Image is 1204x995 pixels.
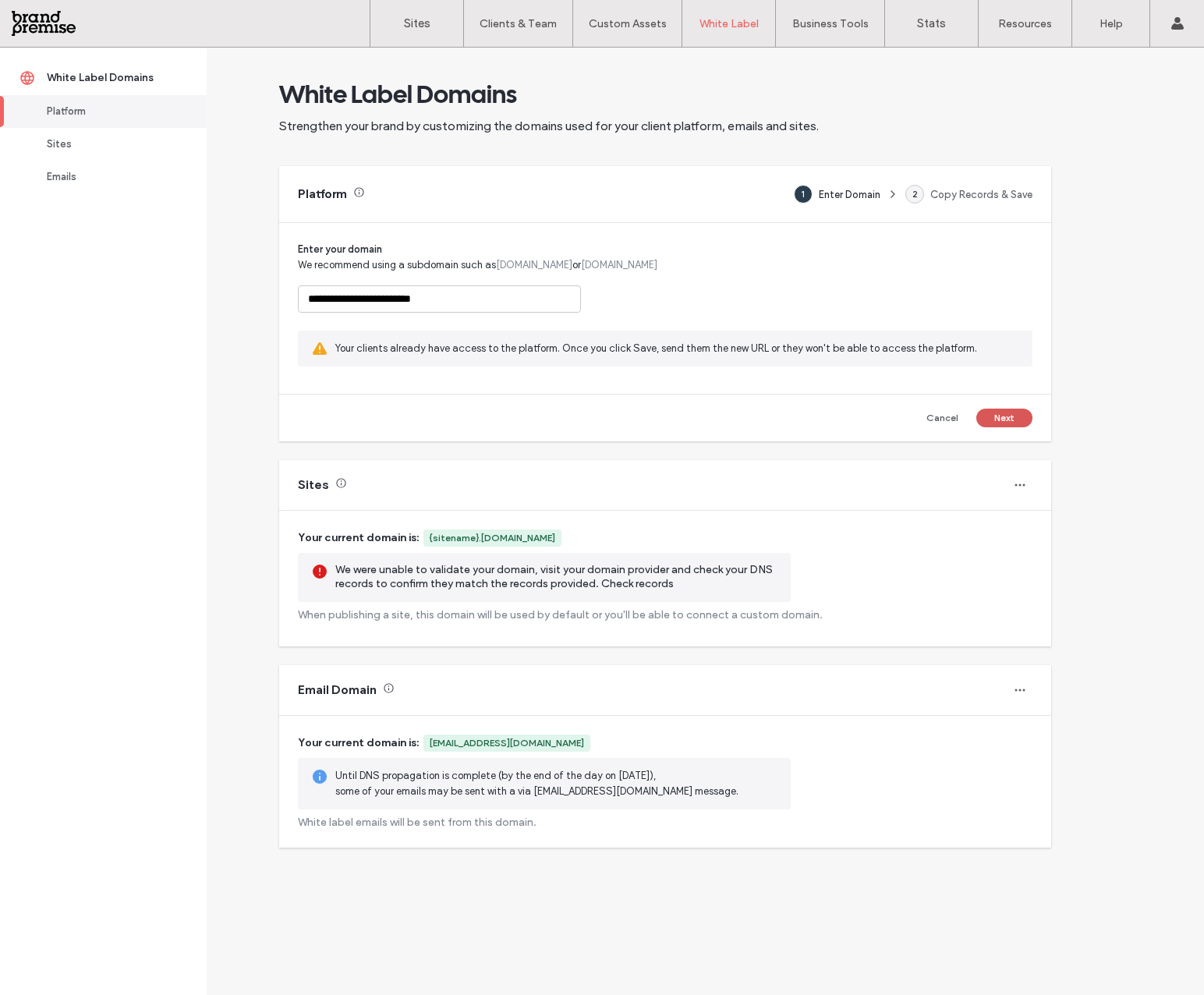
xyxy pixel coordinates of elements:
span: Strengthen your brand by customizing the domains used for your client platform, emails and sites. [279,118,819,135]
div: 1 [794,185,813,204]
label: Business Tools [792,17,869,30]
div: {sitename}.[DOMAIN_NAME] [430,531,555,545]
span: Help [36,11,68,25]
label: Custom Assets [589,17,667,30]
div: White label emails will be sent from this domain. [298,816,1032,829]
div: Emails [47,169,174,185]
span: Your clients already have access to the platform. Once you click Save, send them the new URL or t... [335,341,1020,356]
span: White Label Domains [279,79,517,110]
span: Enter Domain [819,189,880,200]
span: Until DNS propagation is complete (by the end of the day on [DATE]), some of your emails may be s... [335,770,738,797]
span: We recommend using a subdomain such as or [298,259,657,271]
label: Clients & Team [480,17,557,30]
button: Cancel [914,409,970,427]
label: Stats [917,16,946,30]
div: Platform [298,186,347,203]
mark: [DOMAIN_NAME] [496,259,572,271]
div: White Label Domains [47,70,174,86]
div: Sites [47,136,174,152]
a: Check records [601,576,674,592]
div: Platform [47,104,174,119]
span: Your current domain is: [298,529,419,547]
label: Resources [998,17,1052,30]
div: When publishing a site, this domain will be used by default or you'll be able to connect a custom... [298,608,1032,621]
span: Your current domain is: [298,735,419,752]
div: [EMAIL_ADDRESS][DOMAIN_NAME] [430,736,584,750]
div: Sites [298,476,329,494]
div: We were unable to validate your domain, visit your domain provider and check your DNS records to ... [335,563,778,592]
span: Enter your domain [298,243,382,255]
label: White Label [699,17,759,30]
label: Sites [404,16,430,30]
label: Help [1100,17,1123,30]
button: Next [976,409,1032,427]
div: Email Domain [298,682,377,699]
mark: [DOMAIN_NAME] [581,259,657,271]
